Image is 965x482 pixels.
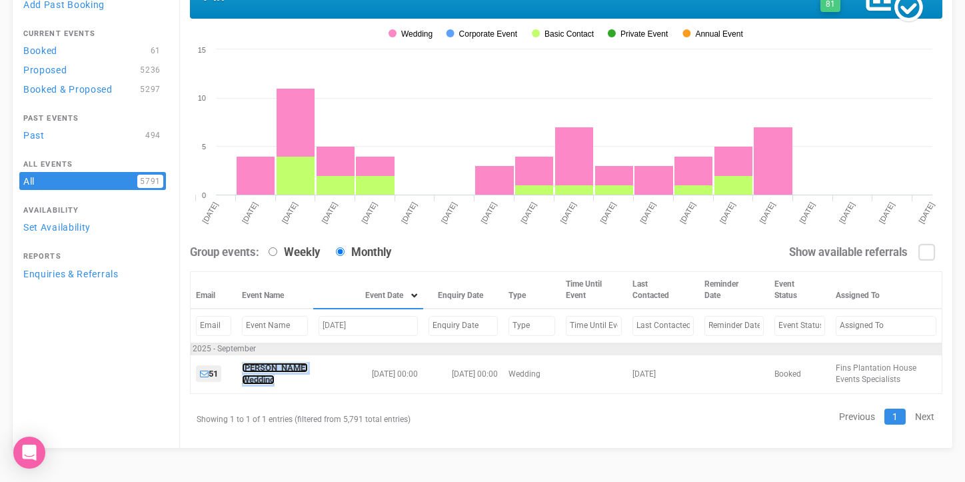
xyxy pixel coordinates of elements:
h4: Reports [23,253,162,261]
strong: Group events: [190,245,259,259]
tspan: 10 [198,94,206,102]
input: Filter by Event Name [242,316,308,335]
input: Filter by Last Contacted [632,316,694,335]
a: Set Availability [19,218,166,236]
tspan: [DATE] [479,201,498,225]
input: Filter by Reminder Date [704,316,764,335]
td: Wedding [503,355,560,393]
strong: Show available referrals [789,245,908,259]
span: 494 [143,129,163,142]
a: 51 [196,365,221,382]
a: Next [907,409,942,425]
tspan: [DATE] [798,201,816,225]
tspan: Private Event [620,29,668,39]
td: Fins Plantation House Events Specialists [830,355,942,393]
a: All5791 [19,172,166,190]
tspan: [DATE] [559,201,578,225]
th: Reminder Date [699,272,769,309]
a: Proposed5236 [19,61,166,79]
tspan: [DATE] [917,201,936,225]
input: Weekly [269,247,277,256]
tspan: Annual Event [695,29,743,39]
tspan: [DATE] [838,201,856,225]
td: 2025 - September [191,343,942,355]
th: Time Until Event [560,272,627,309]
th: Enquiry Date [423,272,504,309]
tspan: [DATE] [758,201,776,225]
span: 5236 [137,63,163,77]
a: Past494 [19,126,166,144]
input: Filter by Event Status [774,316,824,335]
th: Event Status [769,272,830,309]
tspan: Wedding [401,29,433,39]
tspan: [DATE] [281,201,299,225]
div: Open Intercom Messenger [13,437,45,469]
th: Event Date [313,272,423,309]
tspan: [DATE] [320,201,339,225]
tspan: [DATE] [638,201,657,225]
tspan: [DATE] [400,201,419,225]
label: Monthly [329,245,391,261]
tspan: 0 [202,191,206,199]
h4: Availability [23,207,162,215]
h4: Current Events [23,30,162,38]
th: Email [191,272,237,309]
td: Booked [769,355,830,393]
span: 61 [148,44,163,57]
th: Last Contacted [627,272,699,309]
input: Filter by Event Date [319,316,418,335]
a: Booked61 [19,41,166,59]
input: Filter by Assigned To [836,316,936,335]
a: [PERSON_NAME] Wedding [242,363,308,385]
tspan: 5 [202,143,206,151]
tspan: Corporate Event [459,29,518,39]
h4: Past Events [23,115,162,123]
th: Assigned To [830,272,942,309]
tspan: [DATE] [241,201,259,225]
div: Showing 1 to 1 of 1 entries (filtered from 5,791 total entries) [190,407,427,432]
tspan: [DATE] [718,201,737,225]
input: Filter by Type [508,316,555,335]
td: [DATE] [627,355,699,393]
span: 5791 [137,175,163,188]
tspan: [DATE] [201,201,219,225]
tspan: [DATE] [519,201,538,225]
tspan: [DATE] [440,201,459,225]
input: Filter by Email [196,316,231,335]
input: Filter by Time Until Event [566,316,622,335]
a: Booked & Proposed5297 [19,80,166,98]
td: [DATE] 00:00 [423,355,504,393]
tspan: [DATE] [360,201,379,225]
tspan: 15 [198,46,206,54]
tspan: [DATE] [678,201,697,225]
input: Filter by Enquiry Date [429,316,498,335]
span: 5297 [137,83,163,96]
a: 1 [884,409,906,425]
input: Monthly [336,247,345,256]
a: Previous [831,409,883,425]
a: Enquiries & Referrals [19,265,166,283]
th: Type [503,272,560,309]
tspan: [DATE] [877,201,896,225]
h4: All Events [23,161,162,169]
th: Event Name [237,272,313,309]
label: Weekly [262,245,320,261]
tspan: [DATE] [598,201,617,225]
tspan: Basic Contact [544,29,594,39]
td: [DATE] 00:00 [313,355,423,393]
